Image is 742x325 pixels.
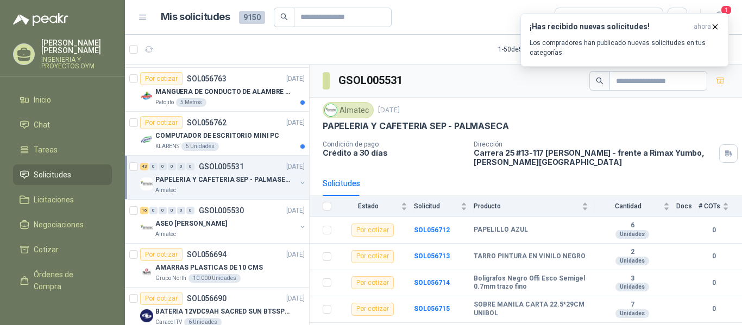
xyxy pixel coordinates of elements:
[13,214,112,235] a: Negociaciones
[699,225,729,235] b: 0
[159,163,167,170] div: 0
[140,265,153,278] img: Company Logo
[155,131,279,141] p: COMPUTADOR DE ESCRITORIO MINI PC
[140,177,153,190] img: Company Logo
[140,292,183,305] div: Por cotizar
[161,9,230,25] h1: Mis solicitudes
[338,196,414,217] th: Estado
[34,169,71,181] span: Solicitudes
[34,269,102,292] span: Órdenes de Compra
[140,160,307,195] a: 43 0 0 0 0 0 GSOL005531[DATE] Company LogoPAPELERIA Y CAFETERIA SEP - PALMASECAAlmatec
[338,202,399,210] span: Estado
[13,164,112,185] a: Solicitudes
[720,5,732,15] span: 1
[149,207,158,214] div: 0
[13,114,112,135] a: Chat
[34,244,59,256] span: Cotizar
[155,98,174,107] p: Patojito
[615,309,649,318] div: Unidades
[125,244,309,288] a: Por cotizarSOL056694[DATE] Company LogoAMARRAS PLASTICAS DE 10 CMSGrupo North10.000 Unidades
[474,148,715,167] p: Carrera 25 #13-117 [PERSON_NAME] - frente a Rimax Yumbo , [PERSON_NAME][GEOGRAPHIC_DATA]
[239,11,265,24] span: 9150
[323,102,374,118] div: Almatec
[34,94,51,106] span: Inicio
[351,303,394,316] div: Por cotizar
[13,264,112,297] a: Órdenes de Compra
[41,39,112,54] p: [PERSON_NAME] [PERSON_NAME]
[414,252,450,260] a: SOL056713
[596,77,603,85] span: search
[187,75,227,82] p: SOL056763
[474,141,715,148] p: Dirección
[186,163,194,170] div: 0
[34,119,50,131] span: Chat
[414,226,450,234] a: SOL056712
[176,98,206,107] div: 5 Metros
[615,257,649,265] div: Unidades
[474,275,588,291] b: Boligrafos Negro Offi Esco Semigel 0.7mm trazo fino
[699,202,720,210] span: # COTs
[699,304,729,314] b: 0
[140,207,148,214] div: 16
[474,196,595,217] th: Producto
[414,305,450,313] a: SOL056715
[323,177,360,189] div: Solicitudes
[325,104,337,116] img: Company Logo
[595,275,670,283] b: 3
[323,120,508,132] p: PAPELERIA Y CAFETERIA SEP - PALMASECA
[615,283,649,291] div: Unidades
[187,119,227,126] p: SOL056762
[140,248,183,261] div: Por cotizar
[168,207,176,214] div: 0
[378,105,400,116] p: [DATE]
[13,239,112,260] a: Cotizar
[699,196,742,217] th: # COTs
[140,163,148,170] div: 43
[199,163,244,170] p: GSOL005531
[474,252,586,261] b: TARRO PINTURA EN VINILO NEGRO
[414,196,474,217] th: Solicitud
[187,251,227,258] p: SOL056694
[474,301,588,317] b: SOBRE MANILA CARTA 22.5*29CM UNIBOL
[323,148,465,157] p: Crédito a 30 días
[186,207,194,214] div: 0
[13,189,112,210] a: Licitaciones
[530,38,720,58] p: Los compradores han publicado nuevas solicitudes en tus categorías.
[125,68,309,112] a: Por cotizarSOL056763[DATE] Company LogoMANGUERA DE CONDUCTO DE ALAMBRE DE ACERO PUPatojito5 Metros
[125,112,309,156] a: Por cotizarSOL056762[DATE] Company LogoCOMPUTADOR DE ESCRITORIO MINI PCKLARENS5 Unidades
[181,142,219,151] div: 5 Unidades
[595,248,670,257] b: 2
[155,230,176,239] p: Almatec
[188,274,241,283] div: 10.000 Unidades
[694,22,711,31] span: ahora
[140,221,153,234] img: Company Logo
[34,219,84,231] span: Negociaciones
[34,144,58,156] span: Tareas
[286,294,305,304] p: [DATE]
[155,186,176,195] p: Almatec
[699,278,729,288] b: 0
[615,230,649,239] div: Unidades
[351,224,394,237] div: Por cotizar
[595,221,670,230] b: 6
[13,139,112,160] a: Tareas
[351,250,394,263] div: Por cotizar
[155,219,227,229] p: ASEO [PERSON_NAME]
[140,90,153,103] img: Company Logo
[595,301,670,309] b: 7
[13,13,68,26] img: Logo peakr
[177,207,185,214] div: 0
[699,251,729,262] b: 0
[187,295,227,302] p: SOL056690
[286,118,305,128] p: [DATE]
[41,56,112,69] p: INGENIERIA Y PROYECTOS OYM
[149,163,158,170] div: 0
[414,279,450,286] a: SOL056714
[323,141,465,148] p: Condición de pago
[474,226,528,234] b: PAPELILLO AZUL
[595,202,661,210] span: Cantidad
[155,142,179,151] p: KLARENS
